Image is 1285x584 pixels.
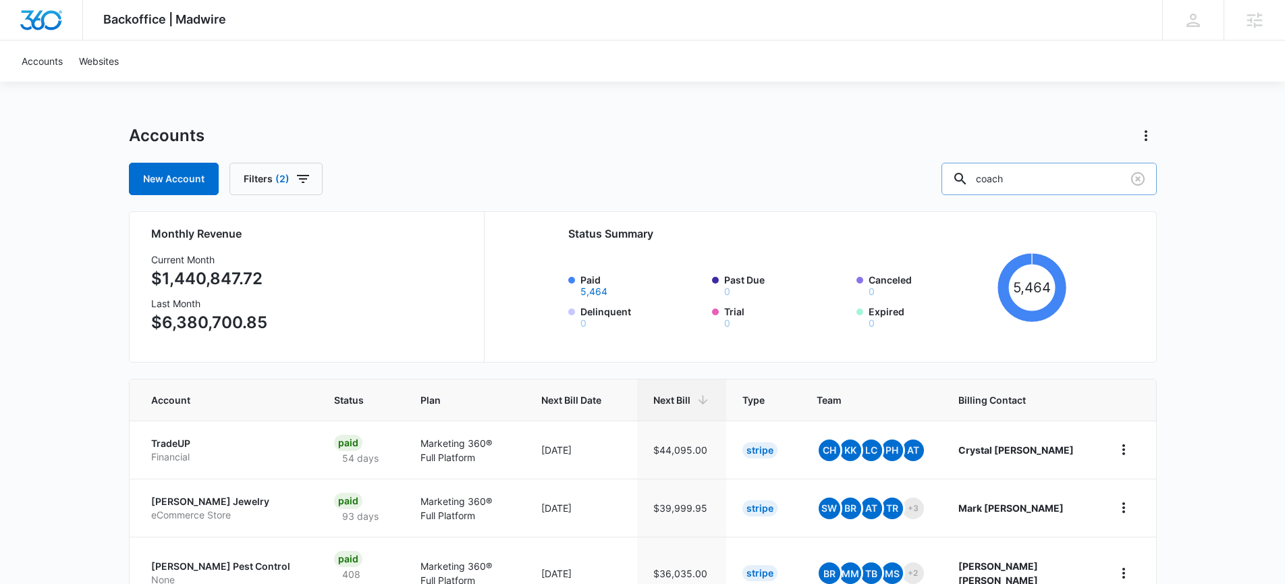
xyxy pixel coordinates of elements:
[420,393,509,407] span: Plan
[151,508,302,522] p: eCommerce Store
[860,562,882,584] span: TB
[151,450,302,464] p: Financial
[653,393,690,407] span: Next Bill
[724,304,848,328] label: Trial
[151,437,302,450] p: TradeUP
[819,562,840,584] span: BR
[819,440,840,461] span: CH
[151,253,267,267] h3: Current Month
[541,393,601,407] span: Next Bill Date
[1113,562,1134,584] button: home
[742,442,777,458] div: Stripe
[819,498,840,519] span: SW
[1113,497,1134,519] button: home
[724,273,848,296] label: Past Due
[129,126,204,146] h1: Accounts
[151,495,302,521] a: [PERSON_NAME] JewelryeCommerce Store
[334,493,362,509] div: Paid
[568,225,1067,242] h2: Status Summary
[840,440,861,461] span: KK
[742,393,765,407] span: Type
[1135,125,1157,147] button: Actions
[941,163,1157,195] input: Search
[637,479,726,537] td: $39,999.95
[580,304,705,328] label: Delinquent
[151,225,468,242] h2: Monthly Revenue
[151,296,267,311] h3: Last Month
[881,498,903,519] span: TR
[151,437,302,463] a: TradeUPFinancial
[869,273,993,296] label: Canceled
[71,41,127,82] a: Websites
[958,502,1064,514] strong: Mark [PERSON_NAME]
[817,393,906,407] span: Team
[860,440,882,461] span: LC
[420,494,509,523] p: Marketing 360® Full Platform
[860,498,882,519] span: At
[580,273,705,296] label: Paid
[902,440,924,461] span: AT
[958,444,1074,456] strong: Crystal [PERSON_NAME]
[151,393,282,407] span: Account
[869,304,993,328] label: Expired
[275,174,290,184] span: (2)
[420,436,509,464] p: Marketing 360® Full Platform
[840,562,861,584] span: MM
[742,500,777,516] div: Stripe
[525,479,637,537] td: [DATE]
[334,435,362,451] div: Paid
[958,393,1081,407] span: Billing Contact
[742,565,777,581] div: Stripe
[902,498,924,519] span: +3
[151,495,302,508] p: [PERSON_NAME] Jewelry
[334,509,387,523] p: 93 days
[580,287,607,296] button: Paid
[151,267,267,291] p: $1,440,847.72
[525,421,637,479] td: [DATE]
[151,560,302,573] p: [PERSON_NAME] Pest Control
[103,12,226,26] span: Backoffice | Madwire
[1127,168,1149,190] button: Clear
[840,498,861,519] span: BR
[637,421,726,479] td: $44,095.00
[334,393,368,407] span: Status
[129,163,219,195] a: New Account
[902,562,924,584] span: +2
[334,451,387,465] p: 54 days
[881,562,903,584] span: MS
[881,440,903,461] span: PH
[13,41,71,82] a: Accounts
[334,551,362,567] div: Paid
[151,311,267,335] p: $6,380,700.85
[1013,279,1051,296] tspan: 5,464
[229,163,323,195] button: Filters(2)
[1113,439,1134,460] button: home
